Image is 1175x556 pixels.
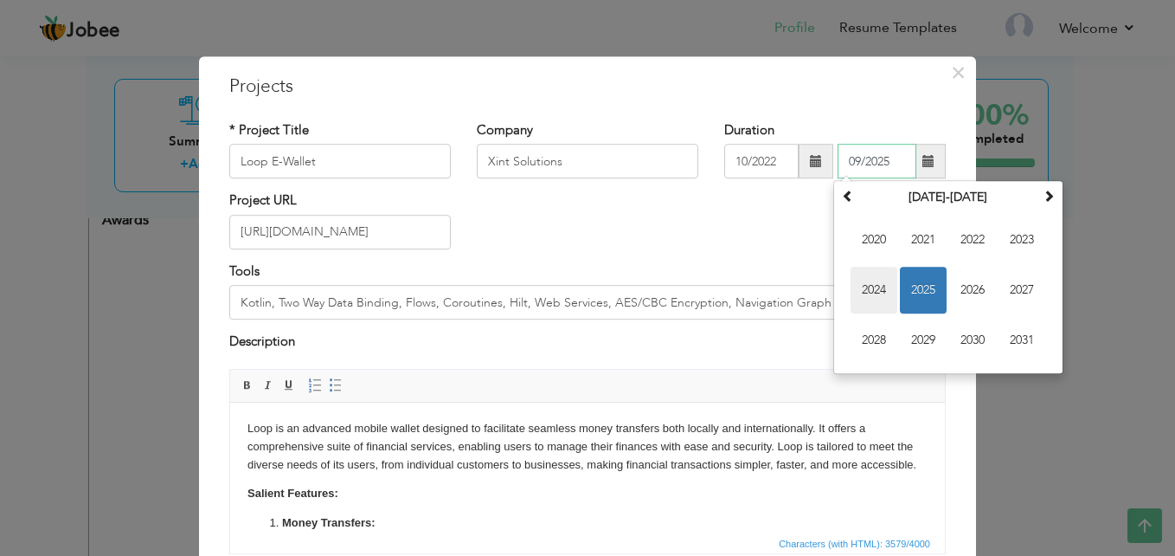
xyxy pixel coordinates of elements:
h3: Projects [229,74,946,100]
span: 2030 [949,318,996,365]
label: Project URL [229,192,297,210]
span: 2028 [851,318,897,365]
label: Duration [724,121,774,139]
div: Statistics [775,536,935,552]
label: Company [477,121,533,139]
span: Next Decade [1043,191,1055,203]
input: Present [838,145,916,179]
span: 2025 [900,268,947,314]
span: 2021 [900,217,947,264]
iframe: Rich Text Editor, projectEditor [230,403,945,533]
span: 2027 [998,268,1045,314]
a: Underline [279,376,299,395]
label: Description [229,333,295,351]
span: 2031 [998,318,1045,365]
label: Tools [229,262,260,281]
input: From [724,145,799,179]
th: Select Decade [858,185,1038,211]
a: Insert/Remove Numbered List [305,376,324,395]
button: Close [944,59,972,87]
span: Previous Decade [842,191,854,203]
label: * Project Title [229,121,309,139]
a: Insert/Remove Bulleted List [326,376,345,395]
a: Italic [259,376,278,395]
span: 2029 [900,318,947,365]
a: Bold [238,376,257,395]
span: 2023 [998,217,1045,264]
span: × [951,57,966,88]
span: 2020 [851,217,897,264]
span: 2022 [949,217,996,264]
span: 2024 [851,268,897,314]
span: Characters (with HTML): 3579/4000 [775,536,934,552]
span: 2026 [949,268,996,314]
